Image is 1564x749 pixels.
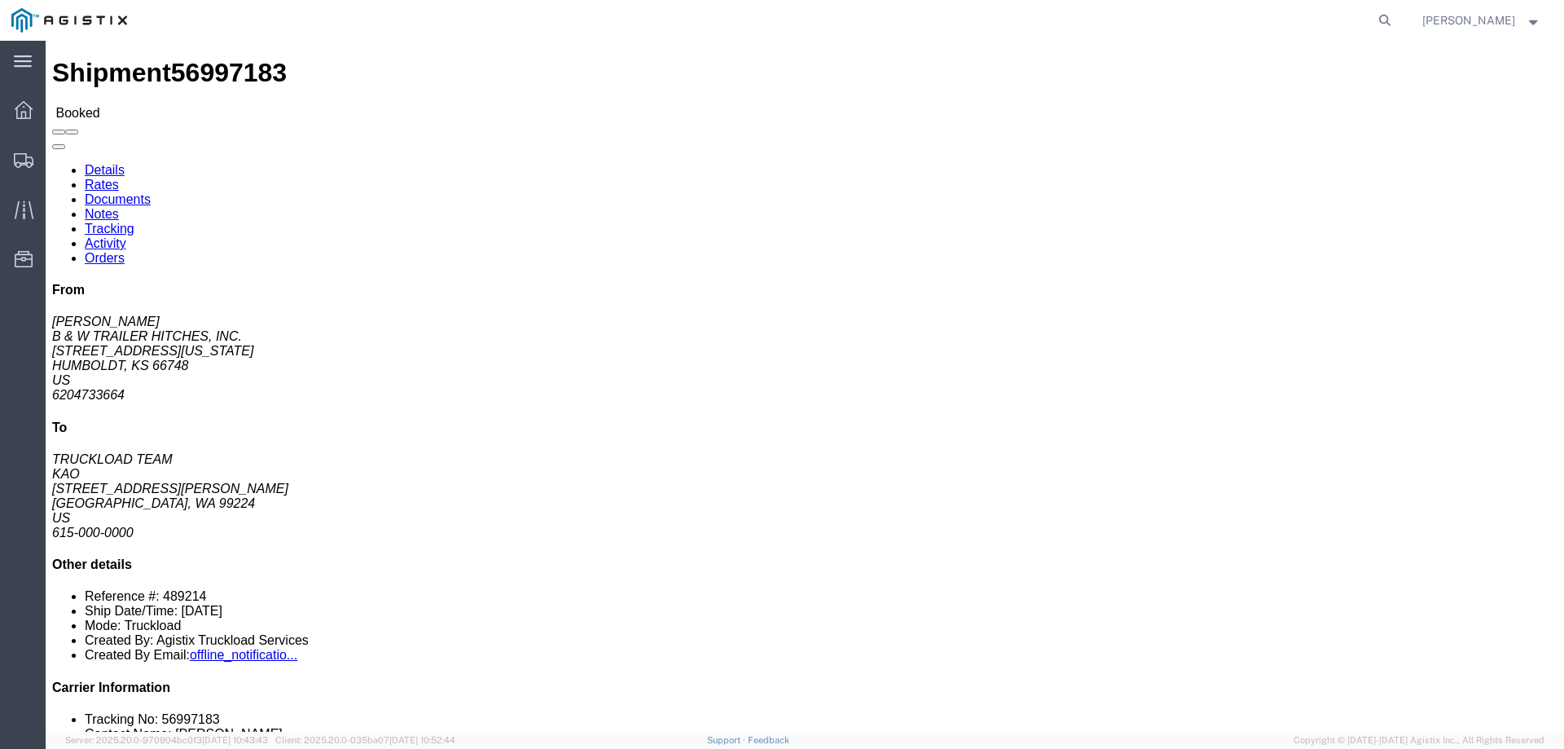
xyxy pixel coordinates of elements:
span: Copyright © [DATE]-[DATE] Agistix Inc., All Rights Reserved [1294,734,1544,747]
img: logo [11,8,127,33]
span: [DATE] 10:43:43 [202,735,268,745]
iframe: FS Legacy Container [46,41,1564,732]
a: Support [707,735,748,745]
a: Feedback [748,735,789,745]
span: [DATE] 10:52:44 [389,735,455,745]
span: Client: 2025.20.0-035ba07 [275,735,455,745]
button: [PERSON_NAME] [1421,11,1542,30]
span: Jesse Jordan [1422,11,1515,29]
span: Server: 2025.20.0-970904bc0f3 [65,735,268,745]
